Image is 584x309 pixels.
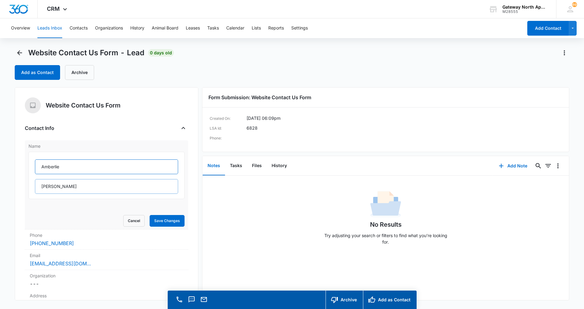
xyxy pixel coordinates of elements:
[29,143,185,149] label: Name
[502,10,547,14] div: account id
[200,295,208,304] button: Email
[15,65,60,80] button: Add as Contact
[46,101,120,110] h5: Website Contact Us Form
[30,292,183,299] label: Address
[30,252,183,259] label: Email
[187,295,196,304] button: Text
[225,156,247,175] button: Tasks
[226,18,244,38] button: Calendar
[30,260,91,267] a: [EMAIL_ADDRESS][DOMAIN_NAME]
[25,250,188,270] div: Email[EMAIL_ADDRESS][DOMAIN_NAME]
[65,65,94,80] button: Archive
[502,5,547,10] div: account name
[572,2,577,7] span: 69
[543,161,553,171] button: Filters
[152,18,178,38] button: Animal Board
[553,161,563,171] button: Overflow Menu
[493,158,533,173] button: Add Note
[175,299,184,304] a: Call
[572,2,577,7] div: notifications count
[178,123,188,133] button: Close
[37,18,62,38] button: Leads Inbox
[35,179,178,194] input: Last Name
[268,18,284,38] button: Reports
[210,135,246,142] dt: Phone:
[175,295,184,304] button: Call
[246,125,258,132] dd: 6828
[130,18,144,38] button: History
[28,48,144,57] span: Website Contact Us Form - Lead
[15,48,25,58] button: Back
[187,299,196,304] a: Text
[370,189,401,220] img: No Data
[25,124,54,132] h4: Contact Info
[370,220,402,229] h1: No Results
[210,125,246,132] dt: LSA Id:
[25,229,188,250] div: Phone[PHONE_NUMBER]
[35,159,178,174] input: First Name
[150,215,185,227] button: Save Changes
[208,94,563,101] h3: Form Submission: Website Contact Us Form
[210,115,246,122] dt: Created On:
[527,21,569,36] button: Add Contact
[148,49,174,57] span: 0 days old
[30,280,183,287] dd: ---
[247,156,267,175] button: Files
[200,299,208,304] a: Email
[11,18,30,38] button: Overview
[207,18,219,38] button: Tasks
[326,291,363,309] button: Archive
[30,240,74,247] a: [PHONE_NUMBER]
[533,161,543,171] button: Search...
[267,156,292,175] button: History
[559,48,569,58] button: Actions
[30,232,183,238] label: Phone
[252,18,261,38] button: Lists
[203,156,225,175] button: Notes
[30,272,183,279] label: Organization
[363,291,417,309] button: Add as Contact
[47,6,60,12] span: CRM
[95,18,123,38] button: Organizations
[25,270,188,290] div: Organization---
[123,215,145,227] button: Cancel
[186,18,200,38] button: Leases
[321,232,450,245] p: Try adjusting your search or filters to find what you’re looking for.
[291,18,308,38] button: Settings
[246,115,281,122] dd: [DATE] 06:09pm
[70,18,88,38] button: Contacts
